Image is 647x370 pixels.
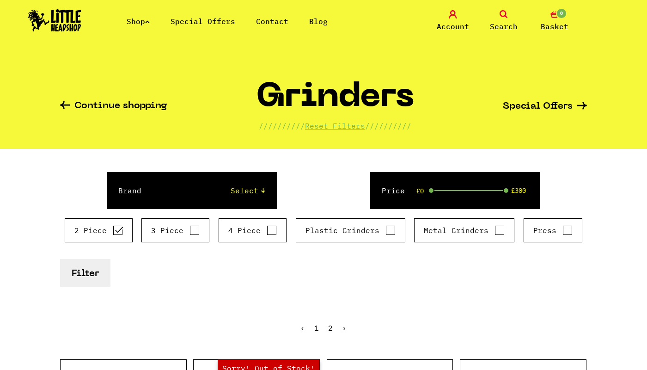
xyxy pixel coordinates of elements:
span: £300 [511,187,526,194]
a: 0 Basket [531,10,578,32]
span: 1 [314,323,319,333]
a: Special Offers [503,102,587,111]
label: Price [382,185,405,196]
span: 0 [556,8,567,19]
a: Contact [256,17,288,26]
a: Shop [127,17,150,26]
a: Search [481,10,527,32]
p: ////////// ////////// [259,120,411,131]
a: Next » [342,323,347,333]
img: Little Head Shop Logo [28,9,81,31]
label: Brand [118,185,141,196]
label: 3 Piece [151,225,200,236]
label: 4 Piece [228,225,277,236]
span: ‹ [300,323,305,333]
span: Account [437,21,469,32]
a: Continue shopping [60,101,167,112]
label: Press [533,225,573,236]
li: « Previous [300,324,305,332]
label: Plastic Grinders [305,225,396,236]
a: Reset Filters [305,121,365,130]
span: £0 [416,187,424,195]
span: Search [490,21,518,32]
a: Special Offers [171,17,235,26]
span: Basket [541,21,568,32]
a: 2 [328,323,333,333]
h1: Grinders [256,82,414,120]
a: Blog [309,17,328,26]
label: Metal Grinders [424,225,505,236]
label: 2 Piece [74,225,123,236]
button: Filter [60,259,110,287]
